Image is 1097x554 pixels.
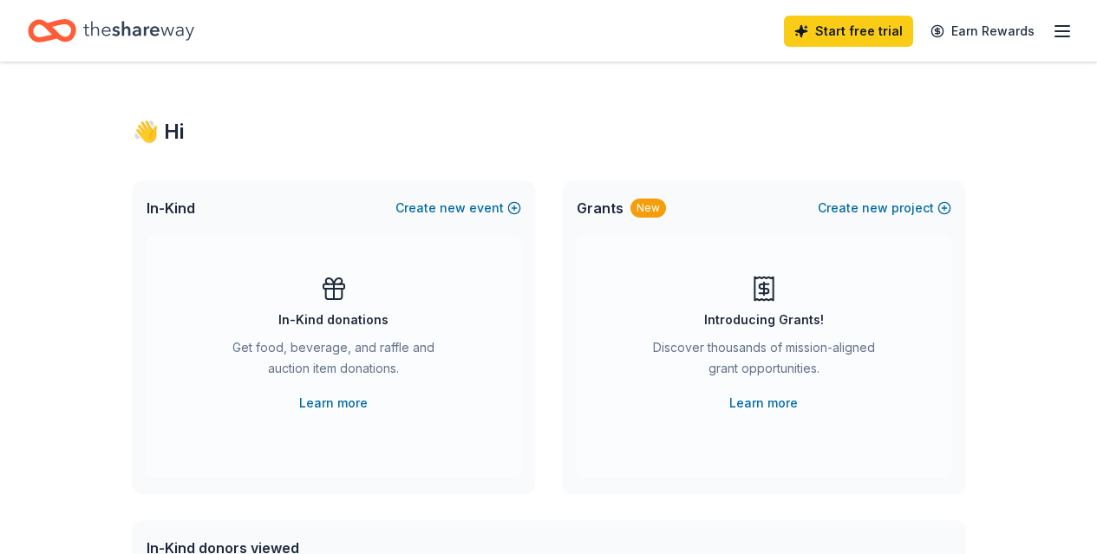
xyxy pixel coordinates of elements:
a: Earn Rewards [920,16,1045,47]
span: new [862,198,888,218]
div: Get food, beverage, and raffle and auction item donations. [216,337,452,386]
div: Introducing Grants! [704,310,824,330]
a: Learn more [729,393,798,414]
a: Start free trial [784,16,913,47]
div: New [630,199,666,218]
span: Grants [577,198,624,218]
div: Discover thousands of mission-aligned grant opportunities. [646,337,882,386]
div: In-Kind donations [278,310,389,330]
div: 👋 Hi [133,118,965,146]
span: new [440,198,466,218]
a: Home [28,10,194,51]
a: Learn more [299,393,368,414]
button: Createnewproject [818,198,951,218]
button: Createnewevent [395,198,521,218]
span: In-Kind [147,198,195,218]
